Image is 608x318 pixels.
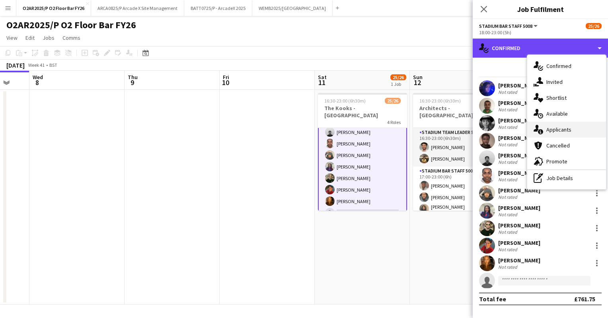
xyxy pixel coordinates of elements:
div: Confirmed [473,39,608,58]
span: 16:30-23:00 (6h30m) [324,98,366,104]
div: [PERSON_NAME] [498,134,540,142]
div: Not rated [498,89,519,95]
span: 12 [412,78,423,87]
h3: Job Fulfilment [473,4,608,14]
span: 16:30-23:00 (6h30m) [419,98,461,104]
button: BATT0725/P - ArcadeX 2025 [184,0,252,16]
span: Promote [546,158,567,165]
div: Not rated [498,211,519,217]
div: Not rated [498,176,519,182]
div: Not rated [498,159,519,165]
span: Thu [128,74,138,81]
span: 10 [222,78,229,87]
a: Comms [59,33,84,43]
div: Total fee [479,295,506,303]
div: 18:00-23:00 (5h) [479,29,602,35]
button: ARCA0825/P Arcade X Site Management [91,0,184,16]
div: 1 Job [391,81,406,87]
span: Sun [413,74,423,81]
button: Stadium Bar Staff 5008 [479,23,539,29]
app-job-card: 16:30-23:00 (6h30m)21/28Architects - [GEOGRAPHIC_DATA]4 RolesStadium Team Leader 50062/216:30-23:... [413,93,502,211]
span: Invited [546,78,563,85]
span: Confirmed [546,62,571,70]
span: 8 [31,78,43,87]
div: BST [49,62,57,68]
button: WEMB2025/[GEOGRAPHIC_DATA] [252,0,333,16]
h3: Architects - [GEOGRAPHIC_DATA] [413,105,502,119]
div: Not rated [498,264,519,270]
span: Sat [318,74,327,81]
div: [PERSON_NAME] [498,187,540,194]
app-card-role: [PERSON_NAME][PERSON_NAME][PERSON_NAME][PERSON_NAME][PERSON_NAME][PERSON_NAME][PERSON_NAME][PERSO... [318,66,407,221]
div: Not rated [498,194,519,200]
div: Not rated [498,107,519,112]
div: [PERSON_NAME] [498,169,540,176]
span: Cancelled [546,142,570,149]
app-job-card: 16:30-23:00 (6h30m)25/26The Kooks - [GEOGRAPHIC_DATA]4 Roles[PERSON_NAME][PERSON_NAME][PERSON_NAM... [318,93,407,211]
app-card-role: Stadium Bar Staff 500810/1017:00-23:00 (6h)[PERSON_NAME][PERSON_NAME][PERSON_NAME] [PERSON_NAME] [413,167,502,300]
div: Job Details [527,170,606,186]
span: Available [546,110,568,117]
app-card-role: Stadium Team Leader 50062/216:30-23:00 (6h30m)[PERSON_NAME][PERSON_NAME] [413,128,502,167]
span: 25/26 [586,23,602,29]
div: [PERSON_NAME] [498,82,540,89]
div: Not rated [498,124,519,130]
span: Week 41 [26,62,46,68]
span: View [6,34,18,41]
a: View [3,33,21,43]
span: Stadium Bar Staff 5008 [479,23,532,29]
button: O2AR2025/P O2 Floor Bar FY26 [16,0,91,16]
div: [PERSON_NAME] [498,239,540,246]
div: [DATE] [6,61,25,69]
div: Not rated [498,246,519,252]
div: Not rated [498,142,519,147]
div: [PERSON_NAME] [498,222,540,229]
span: 25/26 [390,74,406,80]
span: 11 [317,78,327,87]
span: 4 Roles [387,119,401,125]
h3: The Kooks - [GEOGRAPHIC_DATA] [318,105,407,119]
h1: O2AR2025/P O2 Floor Bar FY26 [6,19,136,31]
span: 25/26 [385,98,401,104]
div: £761.75 [574,295,595,303]
span: Fri [223,74,229,81]
span: Jobs [43,34,55,41]
div: [PERSON_NAME] [498,204,540,211]
div: [PERSON_NAME] [498,152,540,159]
div: [PERSON_NAME] [498,257,540,264]
span: Edit [25,34,35,41]
span: Comms [62,34,80,41]
span: Applicants [546,126,571,133]
a: Jobs [39,33,58,43]
a: Edit [22,33,38,43]
span: Wed [33,74,43,81]
div: Not rated [498,229,519,235]
span: 9 [127,78,138,87]
div: [PERSON_NAME] [498,117,540,124]
span: Shortlist [546,94,567,101]
div: [PERSON_NAME] [498,99,540,107]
